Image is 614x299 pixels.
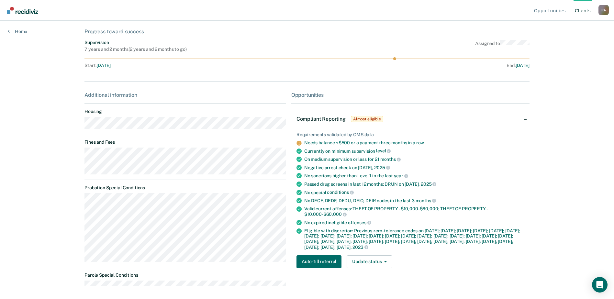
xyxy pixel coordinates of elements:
[374,165,390,170] span: 2025
[421,182,436,187] span: 2025
[291,109,530,129] div: Compliant ReportingAlmost eligible
[380,157,401,162] span: months
[304,140,424,145] a: Needs balance <$500 or a payment three months in a row
[304,181,524,187] div: Passed drug screens in last 12 months: DRUN on [DATE],
[7,7,38,14] img: Recidiviz
[296,116,346,122] span: Compliant Reporting
[84,272,286,278] dt: Parole Special Conditions
[84,40,186,45] div: Supervision
[304,198,524,204] div: No DECF, DEDF, DEDU, DEIO, DEIR codes in the last 3
[351,116,383,122] span: Almost eligible
[304,190,524,195] div: No special
[592,277,608,293] div: Open Intercom Messenger
[304,228,524,250] div: Eligible with discretion: Previous zero-tolerance codes on [DATE]; [DATE]; [DATE]; [DATE]; [DATE]...
[304,212,347,217] span: $10,000-$60,000
[296,255,341,268] button: Auto-fill referral
[84,63,307,68] div: Start :
[84,92,286,98] div: Additional information
[84,185,286,191] dt: Probation Special Conditions
[310,63,530,68] div: End :
[347,255,392,268] button: Update status
[304,206,524,217] div: Valid current offenses: THEFT OF PROPERTY - $10,000-$60,000; THEFT OF PROPERTY -
[84,28,530,35] div: Progress toward success
[416,198,436,203] span: months
[84,47,186,52] div: 7 years and 2 months ( 2 years and 2 months to go )
[598,5,609,15] div: R A
[304,156,524,162] div: On medium supervision or less for 21
[84,139,286,145] dt: Fines and Fees
[376,148,391,153] span: level
[327,190,353,195] span: conditions
[598,5,609,15] button: Profile dropdown button
[304,173,524,179] div: No sanctions higher than Level 1 in the last
[516,63,530,68] span: [DATE]
[352,245,368,250] span: 2023
[296,132,524,138] div: Requirements validated by OMS data
[291,92,530,98] div: Opportunities
[84,109,286,114] dt: Housing
[96,63,110,68] span: [DATE]
[348,220,371,225] span: offenses
[475,40,530,52] div: Assigned to
[8,28,27,34] a: Home
[304,220,524,226] div: No expired ineligible
[304,148,524,154] div: Currently on minimum supervision
[304,165,524,171] div: Negative arrest check on [DATE],
[296,255,344,268] a: Navigate to form link
[394,173,408,178] span: year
